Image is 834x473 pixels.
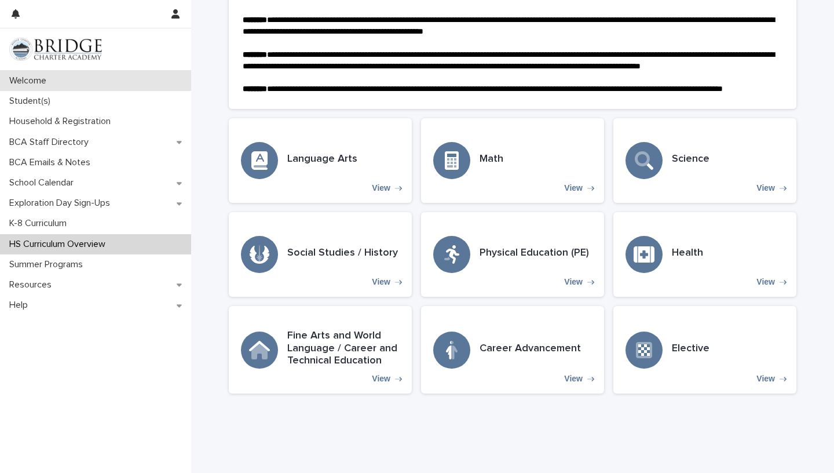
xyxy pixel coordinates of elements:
h3: Fine Arts and World Language / Career and Technical Education [287,330,400,368]
p: View [564,374,583,384]
img: V1C1m3IdTEidaUdm9Hs0 [9,38,102,61]
p: Household & Registration [5,116,120,127]
a: View [421,212,604,297]
p: Summer Programs [5,259,92,270]
p: Help [5,300,37,311]
h3: Health [672,247,703,260]
a: View [421,306,604,394]
h3: Math [480,153,503,166]
p: View [372,183,390,193]
h3: Science [672,153,709,166]
p: BCA Emails & Notes [5,157,100,168]
p: View [756,374,775,384]
h3: Elective [672,343,709,355]
p: View [372,374,390,384]
p: View [756,277,775,287]
h3: Language Arts [287,153,357,166]
a: View [421,118,604,203]
p: Student(s) [5,96,60,107]
a: View [613,118,796,203]
h3: Social Studies / History [287,247,398,260]
a: View [613,306,796,394]
h3: Physical Education (PE) [480,247,589,260]
p: K-8 Curriculum [5,218,76,229]
p: BCA Staff Directory [5,137,98,148]
h3: Career Advancement [480,343,581,355]
p: Welcome [5,75,56,86]
p: HS Curriculum Overview [5,239,115,250]
a: View [613,212,796,297]
a: View [229,306,412,394]
p: View [372,277,390,287]
p: View [564,277,583,287]
p: View [564,183,583,193]
a: View [229,212,412,297]
a: View [229,118,412,203]
p: Resources [5,279,61,290]
p: View [756,183,775,193]
p: School Calendar [5,177,83,188]
p: Exploration Day Sign-Ups [5,198,119,209]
